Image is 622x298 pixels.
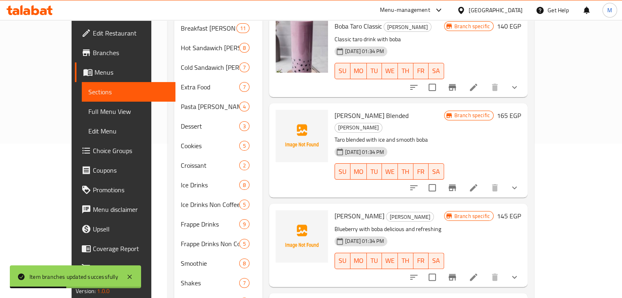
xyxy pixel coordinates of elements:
div: items [239,121,249,131]
div: Cold Sandawich [PERSON_NAME]7 [174,58,263,77]
span: MO [354,166,364,178]
div: items [239,239,249,249]
p: Taro blended with ice and smooth boba [335,135,444,145]
div: Boba Drinks [384,22,431,32]
button: SA [429,253,444,269]
span: 5 [240,142,249,150]
button: show more [505,267,524,287]
div: [GEOGRAPHIC_DATA] [469,6,523,15]
span: [DATE] 01:34 PM [342,237,387,245]
span: TU [370,255,379,267]
div: Boba Drinks [335,123,382,133]
span: Dessert [181,121,239,131]
button: TH [398,253,413,269]
h6: 140 EGP [497,20,521,32]
span: Croissant [181,160,239,170]
div: Breakfast Covic [181,23,236,33]
div: items [239,160,249,170]
span: SU [338,166,347,178]
span: Branch specific [451,111,493,119]
span: TH [401,166,410,178]
span: SA [432,166,441,178]
span: Choice Groups [93,146,169,156]
div: Shakes [181,278,239,288]
button: FR [413,163,429,180]
span: [DATE] 01:34 PM [342,47,387,55]
div: items [239,200,249,209]
span: TH [401,255,410,267]
button: WE [382,63,398,79]
a: Edit Menu [82,121,175,141]
a: Upsell [75,219,175,239]
a: Sections [82,82,175,102]
span: Cold Sandawich [PERSON_NAME] [181,62,239,72]
svg: Show Choices [510,272,519,282]
button: delete [485,78,505,97]
div: Cookies5 [174,136,263,156]
a: Full Menu View [82,102,175,121]
span: Branch specific [451,22,493,30]
span: [PERSON_NAME] [335,123,382,132]
a: Coverage Report [75,239,175,258]
span: [PERSON_NAME] [384,22,431,32]
span: Branches [93,48,169,58]
div: items [239,258,249,268]
span: 8 [240,260,249,267]
span: [PERSON_NAME] [386,212,433,222]
a: Branches [75,43,175,62]
span: 5 [240,201,249,209]
p: Blueberry with boba delicious and refreshing [335,224,444,234]
span: SU [338,255,347,267]
span: Ice Drinks Non Coffee [181,200,239,209]
img: Boba Blueberry [276,210,328,262]
span: [DATE] 01:34 PM [342,148,387,156]
a: Edit Restaurant [75,23,175,43]
a: Coupons [75,160,175,180]
span: Smoothie [181,258,239,268]
div: items [239,180,249,190]
div: Smoothie8 [174,254,263,273]
div: items [239,141,249,151]
span: [PERSON_NAME] [335,210,384,222]
a: Edit menu item [469,183,478,193]
div: Extra Food [181,82,239,92]
span: Coverage Report [93,244,169,254]
button: FR [413,253,429,269]
span: 1.0.0 [97,286,110,296]
button: TU [367,163,382,180]
div: Menu-management [380,5,430,15]
div: Croissant2 [174,156,263,175]
span: Breakfast [PERSON_NAME] [181,23,236,33]
img: Boba Taro Blended [276,110,328,162]
span: TU [370,166,379,178]
span: 2 [240,162,249,169]
span: [PERSON_NAME] Blended [335,109,409,122]
a: Promotions [75,180,175,200]
span: 7 [240,83,249,91]
button: SU [335,63,350,79]
button: delete [485,267,505,287]
button: WE [382,253,398,269]
span: M [607,6,612,15]
span: SU [338,65,347,77]
span: FR [417,255,426,267]
a: Choice Groups [75,141,175,160]
button: FR [413,63,429,79]
button: SA [429,163,444,180]
button: Branch-specific-item [442,78,462,97]
span: SA [432,255,441,267]
button: MO [350,253,367,269]
a: Edit menu item [469,82,478,92]
a: Grocery Checklist [75,258,175,278]
span: FR [417,166,426,178]
div: Dessert3 [174,116,263,136]
h6: 165 EGP [497,110,521,121]
div: Hot Sandawich Covic [181,43,239,53]
img: Boba Taro Classic [276,20,328,73]
button: sort-choices [404,267,424,287]
span: WE [385,255,395,267]
button: SA [429,63,444,79]
div: Cold Sandawich Covic [181,62,239,72]
span: Grocery Checklist [93,263,169,273]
